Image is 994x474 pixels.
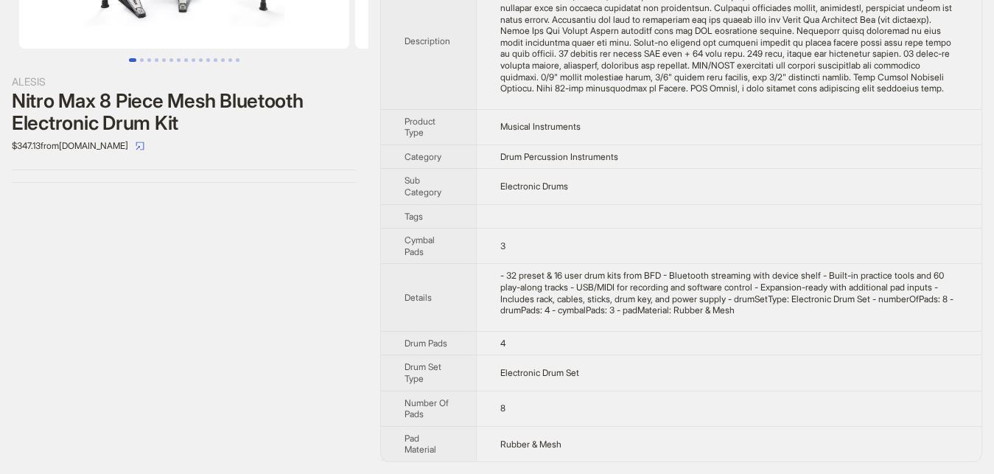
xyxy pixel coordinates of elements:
[405,338,447,349] span: Drum Pads
[169,58,173,62] button: Go to slide 6
[206,58,210,62] button: Go to slide 11
[500,338,505,349] span: 4
[155,58,158,62] button: Go to slide 4
[500,240,505,251] span: 3
[221,58,225,62] button: Go to slide 13
[405,397,449,420] span: Number Of Pads
[12,74,357,90] div: ALESIS
[12,90,357,134] div: Nitro Max 8 Piece Mesh Bluetooth Electronic Drum Kit
[214,58,217,62] button: Go to slide 12
[162,58,166,62] button: Go to slide 5
[500,270,958,316] div: - 32 preset & 16 user drum kits from BFD - Bluetooth streaming with device shelf - Built-in pract...
[199,58,203,62] button: Go to slide 10
[405,175,441,198] span: Sub Category
[184,58,188,62] button: Go to slide 8
[405,211,423,222] span: Tags
[405,116,435,139] span: Product Type
[192,58,195,62] button: Go to slide 9
[177,58,181,62] button: Go to slide 7
[12,134,357,158] div: $347.13 from [DOMAIN_NAME]
[405,35,450,46] span: Description
[236,58,239,62] button: Go to slide 15
[405,433,436,456] span: Pad Material
[405,234,435,257] span: Cymbal Pads
[405,151,441,162] span: Category
[500,439,561,450] span: Rubber & Mesh
[405,361,441,384] span: Drum Set Type
[129,58,136,62] button: Go to slide 1
[228,58,232,62] button: Go to slide 14
[500,181,568,192] span: Electronic Drums
[500,402,505,414] span: 8
[500,151,618,162] span: Drum Percussion Instruments
[136,142,144,150] span: select
[147,58,151,62] button: Go to slide 3
[500,121,581,132] span: Musical Instruments
[500,367,579,378] span: Electronic Drum Set
[140,58,144,62] button: Go to slide 2
[405,292,432,303] span: Details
